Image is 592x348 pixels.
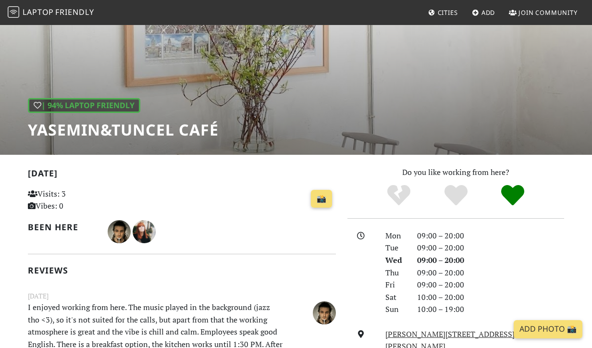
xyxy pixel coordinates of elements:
p: Visits: 3 Vibes: 0 [28,188,123,212]
h1: yasemin&tuncel café [28,121,219,139]
div: 09:00 – 20:00 [411,230,570,242]
div: 09:00 – 20:00 [411,242,570,254]
small: [DATE] [22,291,342,301]
span: Add [481,8,495,17]
div: 09:00 – 20:00 [411,254,570,267]
div: 09:00 – 20:00 [411,267,570,279]
h2: [DATE] [28,168,336,182]
div: Sun [380,303,411,316]
div: No [370,184,427,208]
img: 1484760802-pavle-mutic.jpg [108,220,131,243]
a: Add Photo 📸 [514,320,582,338]
div: Yes [427,184,484,208]
span: Friendly [55,7,94,17]
a: Cities [424,4,462,21]
img: LaptopFriendly [8,6,19,18]
a: Join Community [505,4,581,21]
a: 📸 [311,190,332,208]
span: Pavle Mutic [313,307,336,317]
div: Tue [380,242,411,254]
div: 09:00 – 20:00 [411,279,570,291]
a: Add [468,4,499,21]
div: | 94% Laptop Friendly [28,98,140,113]
div: 10:00 – 20:00 [411,291,570,304]
p: Do you like working from here? [347,166,564,179]
div: 10:00 – 19:00 [411,303,570,316]
div: Sat [380,291,411,304]
div: Wed [380,254,411,267]
a: LaptopFriendly LaptopFriendly [8,4,94,21]
span: Ana Zeta [133,225,156,236]
h2: Reviews [28,265,336,275]
h2: Been here [28,222,96,232]
span: Cities [438,8,458,17]
div: Fri [380,279,411,291]
img: 3048-ana.jpg [133,220,156,243]
div: Definitely! [484,184,542,208]
span: Join Community [518,8,578,17]
span: Pavle Mutic [108,225,133,236]
span: Laptop [23,7,54,17]
div: Thu [380,267,411,279]
div: Mon [380,230,411,242]
img: 1484760802-pavle-mutic.jpg [313,301,336,324]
